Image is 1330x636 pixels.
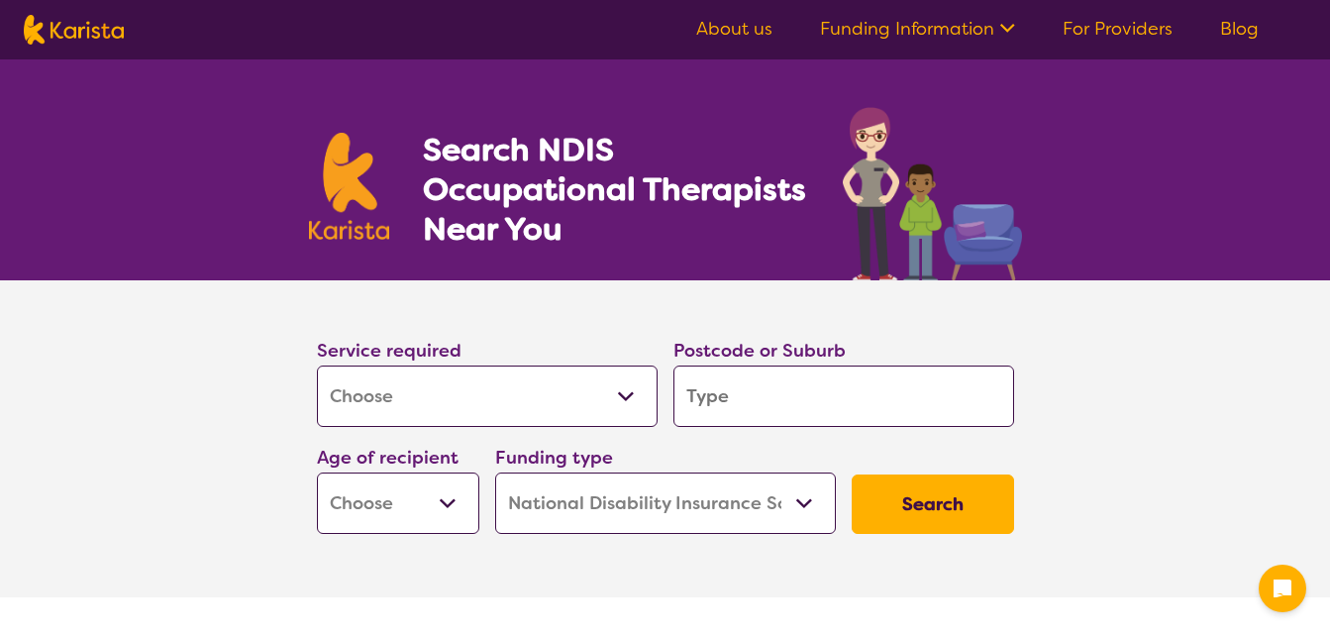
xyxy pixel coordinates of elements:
label: Postcode or Suburb [673,339,846,363]
button: Search [852,475,1014,534]
h1: Search NDIS Occupational Therapists Near You [423,130,808,249]
a: For Providers [1063,17,1173,41]
input: Type [673,366,1014,427]
a: Funding Information [820,17,1015,41]
img: Karista logo [24,15,124,45]
img: Karista logo [309,133,390,240]
label: Age of recipient [317,446,459,470]
label: Service required [317,339,461,363]
img: occupational-therapy [843,107,1022,280]
a: Blog [1220,17,1259,41]
label: Funding type [495,446,613,470]
a: About us [696,17,772,41]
